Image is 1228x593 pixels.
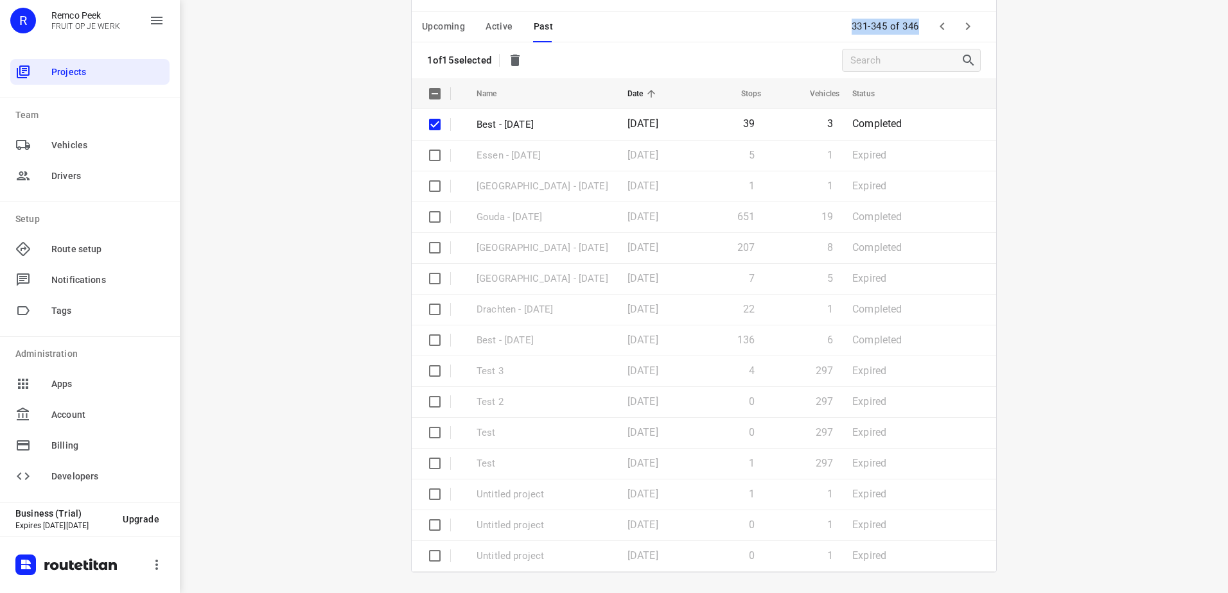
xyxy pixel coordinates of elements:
div: R [10,8,36,33]
span: Developers [51,470,164,483]
p: Team [15,108,170,122]
span: 3 [827,117,833,130]
p: Remco Peek [51,10,120,21]
span: 331-345 of 346 [846,13,924,40]
span: Upcoming [422,19,465,35]
span: Tags [51,304,164,318]
span: Previous Page [929,13,955,39]
span: Active [486,19,513,35]
div: Search [961,53,980,68]
div: Billing [10,433,170,458]
span: Vehicles [793,86,839,101]
div: Route setup [10,236,170,262]
span: Date [627,86,660,101]
input: Search projects [850,51,961,71]
span: Route setup [51,243,164,256]
span: Projects [51,65,164,79]
p: Setup [15,212,170,226]
span: Notifications [51,273,164,287]
span: Vehicles [51,139,164,152]
div: Tags [10,298,170,323]
span: Account [51,408,164,422]
div: Apps [10,371,170,397]
span: Billing [51,439,164,452]
span: Upgrade [123,514,159,524]
span: Next Page [955,13,981,39]
span: Completed [852,117,902,130]
span: 39 [743,117,755,130]
span: Name [477,86,514,101]
p: Administration [15,347,170,361]
p: 1 of 15 selected [427,55,491,66]
div: Account [10,402,170,427]
span: Apps [51,377,164,391]
span: Past [534,19,554,35]
span: [DATE] [627,117,658,130]
span: Drivers [51,169,164,183]
div: Drivers [10,163,170,189]
p: Expires [DATE][DATE] [15,521,112,530]
p: FRUIT OP JE WERK [51,22,120,31]
span: Stops [724,86,762,101]
p: Best - Friday [477,117,608,132]
button: Upgrade [112,508,170,531]
div: Notifications [10,267,170,293]
p: Business (Trial) [15,508,112,519]
div: Developers [10,463,170,489]
div: Projects [10,59,170,85]
div: Vehicles [10,132,170,158]
span: Status [852,86,891,101]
